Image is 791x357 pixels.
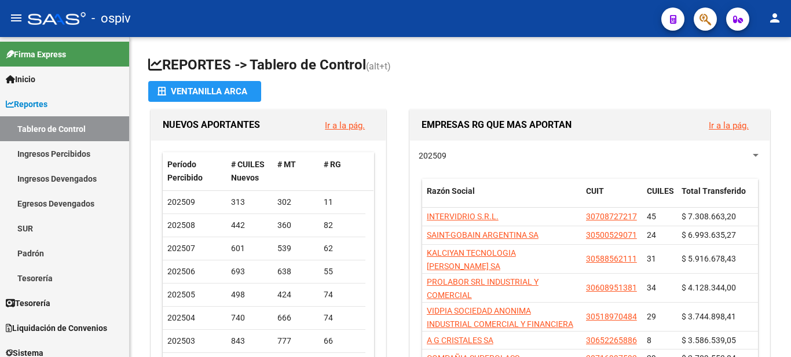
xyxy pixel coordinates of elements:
span: NUEVOS APORTANTES [163,119,260,130]
datatable-header-cell: # MT [273,152,319,190]
span: Razón Social [427,186,475,196]
span: # RG [324,160,341,169]
mat-icon: menu [9,11,23,25]
span: (alt+t) [366,61,391,72]
span: 30608951381 [586,283,637,292]
datatable-header-cell: CUILES [642,179,677,217]
span: 8 [647,336,651,345]
div: 442 [231,219,268,232]
span: Total Transferido [682,186,746,196]
span: A G CRISTALES SA [427,336,493,345]
span: 202509 [167,197,195,207]
span: $ 3.586.539,05 [682,336,736,345]
iframe: Intercom live chat [752,318,779,345]
datatable-header-cell: # RG [319,152,365,190]
span: 30708727217 [586,212,637,221]
span: 202506 [167,267,195,276]
span: KALCIYAN TECNOLOGIA [PERSON_NAME] SA [427,248,516,271]
span: VIDPIA SOCIEDAD ANONIMA INDUSTRIAL COMERCIAL Y FINANCIERA [427,306,573,329]
div: 360 [277,219,314,232]
span: 202508 [167,220,195,230]
div: 11 [324,196,361,209]
span: $ 5.916.678,43 [682,254,736,263]
span: 202504 [167,313,195,322]
span: $ 3.744.898,41 [682,312,736,321]
button: Ventanilla ARCA [148,81,261,102]
div: 74 [324,288,361,301]
div: 601 [231,242,268,255]
div: 693 [231,265,268,278]
button: Ir a la pág. [316,115,374,136]
div: 777 [277,334,314,348]
div: 666 [277,311,314,325]
a: Ir a la pág. [709,120,749,131]
span: 202507 [167,244,195,253]
span: Inicio [6,73,35,86]
span: 30500529071 [586,230,637,240]
h1: REPORTES -> Tablero de Control [148,56,772,76]
div: 313 [231,196,268,209]
div: 62 [324,242,361,255]
datatable-header-cell: Razón Social [422,179,581,217]
span: - ospiv [91,6,131,31]
div: 82 [324,219,361,232]
span: # MT [277,160,296,169]
span: 202503 [167,336,195,345]
datatable-header-cell: Período Percibido [163,152,226,190]
div: 539 [277,242,314,255]
a: Ir a la pág. [325,120,365,131]
span: Liquidación de Convenios [6,322,107,334]
mat-icon: person [768,11,782,25]
span: $ 7.308.663,20 [682,212,736,221]
div: 55 [324,265,361,278]
span: EMPRESAS RG QUE MAS APORTAN [422,119,572,130]
div: 638 [277,265,314,278]
datatable-header-cell: # CUILES Nuevos [226,152,273,190]
span: Tesorería [6,297,50,310]
datatable-header-cell: Total Transferido [677,179,758,217]
span: 24 [647,230,656,240]
button: Ir a la pág. [700,115,758,136]
span: CUIT [586,186,604,196]
div: 498 [231,288,268,301]
datatable-header-cell: CUIT [581,179,642,217]
div: 66 [324,334,361,348]
span: 29 [647,312,656,321]
span: # CUILES Nuevos [231,160,265,182]
span: 30518970484 [586,312,637,321]
span: 202505 [167,290,195,299]
div: 424 [277,288,314,301]
span: INTERVIDRIO S.R.L. [427,212,499,221]
span: Reportes [6,98,47,111]
div: 74 [324,311,361,325]
span: 45 [647,212,656,221]
span: PROLABOR SRL INDUSTRIAL Y COMERCIAL [427,277,539,300]
span: 34 [647,283,656,292]
span: SAINT-GOBAIN ARGENTINA SA [427,230,539,240]
span: Firma Express [6,48,66,61]
div: 302 [277,196,314,209]
span: $ 4.128.344,00 [682,283,736,292]
span: CUILES [647,186,674,196]
div: Ventanilla ARCA [158,81,252,102]
span: 31 [647,254,656,263]
span: 30588562111 [586,254,637,263]
div: 740 [231,311,268,325]
div: 843 [231,334,268,348]
span: Período Percibido [167,160,203,182]
span: $ 6.993.635,27 [682,230,736,240]
span: 30652265886 [586,336,637,345]
span: 202509 [419,151,446,160]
